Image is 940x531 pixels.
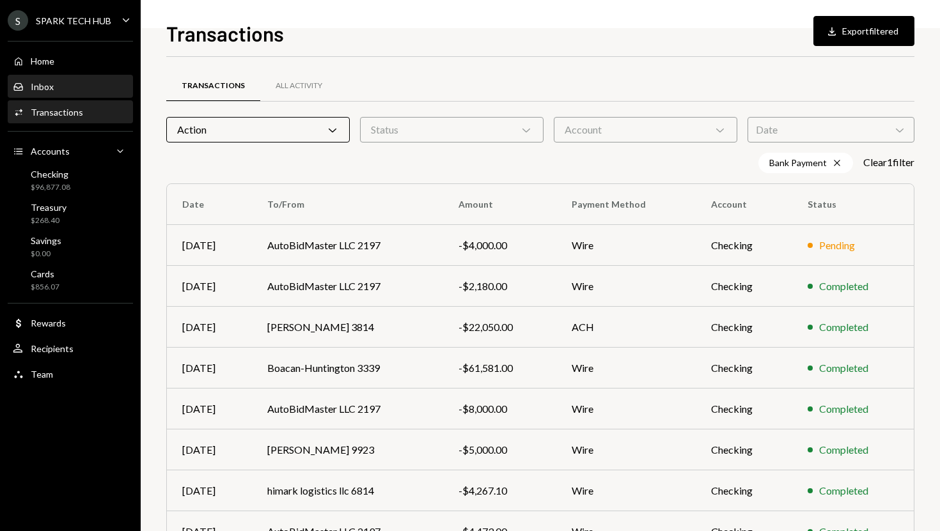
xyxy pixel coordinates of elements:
[458,279,541,294] div: -$2,180.00
[166,20,284,46] h1: Transactions
[819,483,868,498] div: Completed
[8,139,133,162] a: Accounts
[252,307,443,348] td: [PERSON_NAME] 3814
[696,266,792,307] td: Checking
[252,266,443,307] td: AutoBidMaster LLC 2197
[31,282,59,293] div: $856.07
[31,215,67,226] div: $268.40
[31,81,54,92] div: Inbox
[182,319,237,335] div: [DATE]
[819,360,868,376] div: Completed
[31,107,83,118] div: Transactions
[31,182,70,193] div: $96,877.08
[31,268,59,279] div: Cards
[556,429,696,470] td: Wire
[182,81,245,91] div: Transactions
[166,117,350,142] div: Action
[31,249,61,259] div: $0.00
[36,15,111,26] div: SPARK TECH HUB
[8,231,133,262] a: Savings$0.00
[458,360,541,376] div: -$61,581.00
[8,311,133,334] a: Rewards
[252,429,443,470] td: [PERSON_NAME] 9923
[31,343,74,354] div: Recipients
[360,117,544,142] div: Status
[819,238,855,253] div: Pending
[252,348,443,389] td: Boacan-Huntington 3339
[252,225,443,266] td: AutoBidMaster LLC 2197
[8,10,28,31] div: S
[696,470,792,511] td: Checking
[252,389,443,429] td: AutoBidMaster LLC 2197
[167,184,252,225] th: Date
[556,184,696,225] th: Payment Method
[819,442,868,458] div: Completed
[458,442,541,458] div: -$5,000.00
[8,337,133,360] a: Recipients
[813,16,914,46] button: Exportfiltered
[31,202,67,213] div: Treasury
[696,307,792,348] td: Checking
[260,70,338,102] a: All Activity
[458,483,541,498] div: -$4,267.10
[819,319,868,335] div: Completed
[696,225,792,266] td: Checking
[8,49,133,72] a: Home
[252,184,443,225] th: To/From
[166,70,260,102] a: Transactions
[31,318,66,328] div: Rewards
[458,319,541,335] div: -$22,050.00
[31,235,61,246] div: Savings
[31,369,53,380] div: Team
[8,75,133,98] a: Inbox
[458,401,541,417] div: -$8,000.00
[252,470,443,511] td: himark logistics llc 6814
[8,165,133,196] a: Checking$96,877.08
[819,401,868,417] div: Completed
[31,169,70,180] div: Checking
[182,279,237,294] div: [DATE]
[863,156,914,169] button: Clear1filter
[819,279,868,294] div: Completed
[8,362,133,385] a: Team
[182,401,237,417] div: [DATE]
[556,470,696,511] td: Wire
[8,198,133,229] a: Treasury$268.40
[556,266,696,307] td: Wire
[182,360,237,376] div: [DATE]
[696,184,792,225] th: Account
[31,146,70,157] div: Accounts
[31,56,54,66] div: Home
[696,348,792,389] td: Checking
[758,153,853,173] div: Bank Payment
[556,348,696,389] td: Wire
[696,429,792,470] td: Checking
[556,389,696,429] td: Wire
[443,184,556,225] th: Amount
[182,442,237,458] div: [DATE]
[182,483,237,498] div: [DATE]
[8,100,133,123] a: Transactions
[8,265,133,295] a: Cards$856.07
[276,81,322,91] div: All Activity
[792,184,914,225] th: Status
[556,307,696,348] td: ACH
[748,117,914,142] div: Date
[696,389,792,429] td: Checking
[556,225,696,266] td: Wire
[182,238,237,253] div: [DATE]
[458,238,541,253] div: -$4,000.00
[554,117,737,142] div: Account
